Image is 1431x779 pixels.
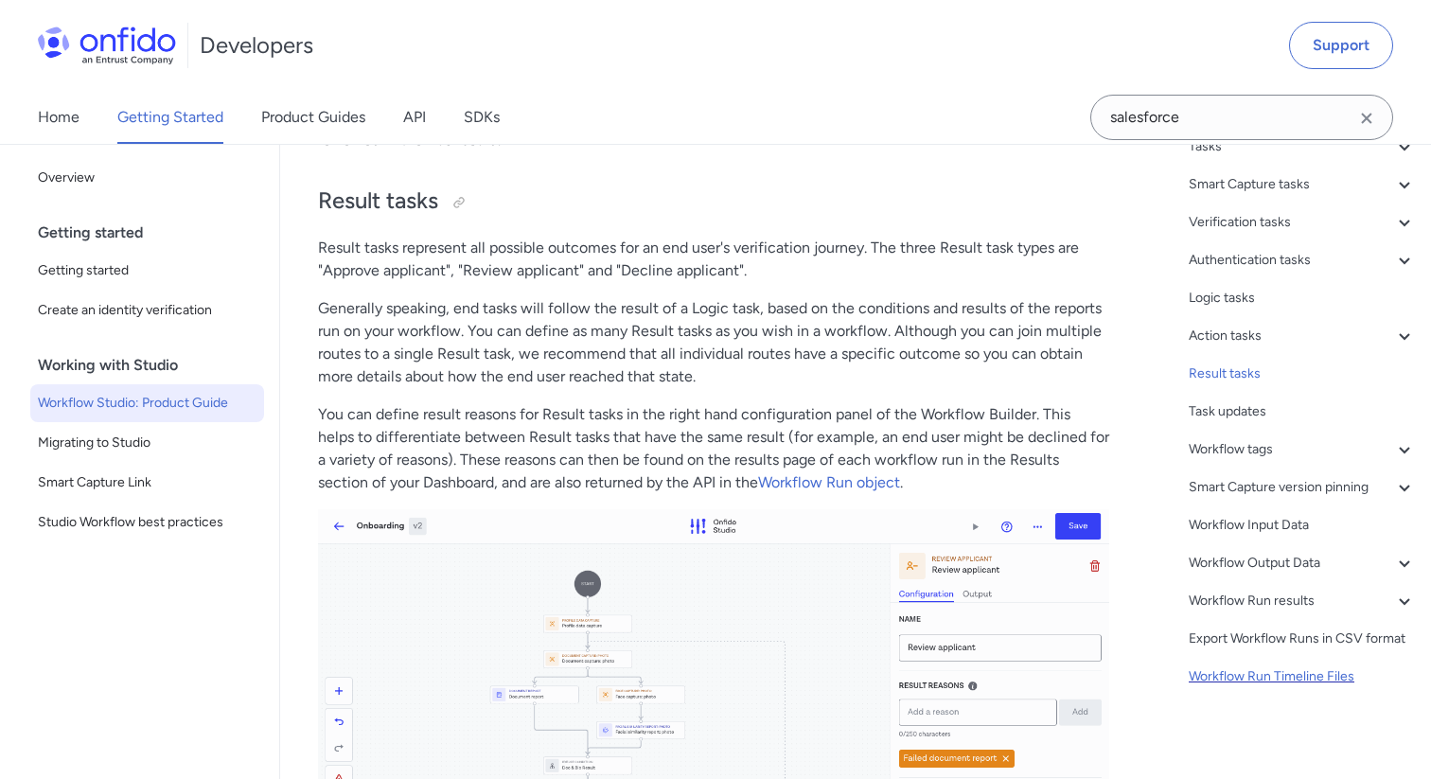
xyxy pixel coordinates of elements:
span: Create an identity verification [38,299,256,322]
a: Create an identity verification [30,292,264,329]
h2: Result tasks [318,186,1109,218]
span: Studio Workflow best practices [38,511,256,534]
a: Workflow Run results [1189,590,1416,612]
a: Workflow tags [1189,438,1416,461]
a: Authentication tasks [1189,249,1416,272]
span: Smart Capture Link [38,471,256,494]
p: Result tasks represent all possible outcomes for an end user's verification journey. The three Re... [318,237,1109,282]
img: Onfido Logo [38,27,176,64]
p: Generally speaking, end tasks will follow the result of a Logic task, based on the conditions and... [318,297,1109,388]
a: Product Guides [261,91,365,144]
a: Overview [30,159,264,197]
span: Overview [38,167,256,189]
a: SDKs [464,91,500,144]
a: Migrating to Studio [30,424,264,462]
input: Onfido search input field [1090,95,1393,140]
a: Export Workflow Runs in CSV format [1189,628,1416,650]
p: You can define result reasons for Result tasks in the right hand configuration panel of the Workf... [318,403,1109,494]
div: Getting started [38,214,272,252]
a: Tasks [1189,135,1416,158]
a: Getting Started [117,91,223,144]
a: Smart Capture version pinning [1189,476,1416,499]
a: Verification tasks [1189,211,1416,234]
a: Action tasks [1189,325,1416,347]
a: Smart Capture Link [30,464,264,502]
h1: Developers [200,30,313,61]
div: Working with Studio [38,346,272,384]
a: Home [38,91,79,144]
a: Studio Workflow best practices [30,504,264,541]
a: Workflow Output Data [1189,552,1416,575]
a: Logic tasks [1189,287,1416,310]
a: Smart Capture tasks [1189,173,1416,196]
a: Workflow Run object [758,473,900,491]
a: Result tasks [1189,363,1416,385]
a: Workflow Run Timeline Files [1189,665,1416,688]
a: Getting started [30,252,264,290]
a: Task updates [1189,400,1416,423]
a: Workflow Input Data [1189,514,1416,537]
svg: Clear search field button [1355,107,1378,130]
a: API [403,91,426,144]
span: Workflow Studio: Product Guide [38,392,256,415]
a: Workflow Studio: Product Guide [30,384,264,422]
span: Getting started [38,259,256,282]
a: Support [1289,22,1393,69]
span: Migrating to Studio [38,432,256,454]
